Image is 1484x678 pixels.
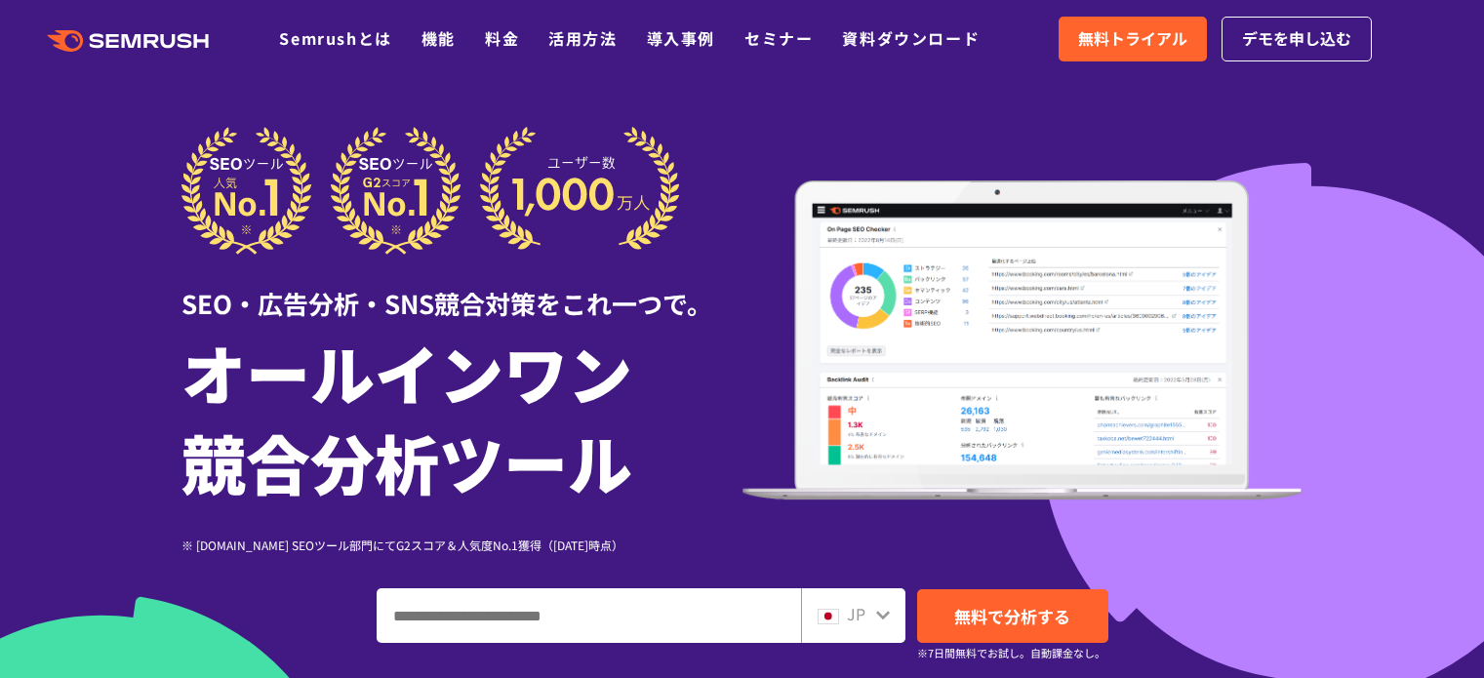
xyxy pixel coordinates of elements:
small: ※7日間無料でお試し。自動課金なし。 [917,644,1105,662]
span: 無料で分析する [954,604,1070,628]
div: SEO・広告分析・SNS競合対策をこれ一つで。 [181,255,742,322]
a: 無料で分析する [917,589,1108,643]
a: セミナー [744,26,813,50]
h1: オールインワン 競合分析ツール [181,327,742,506]
div: ※ [DOMAIN_NAME] SEOツール部門にてG2スコア＆人気度No.1獲得（[DATE]時点） [181,536,742,554]
a: デモを申し込む [1222,17,1372,61]
a: Semrushとは [279,26,391,50]
a: 料金 [485,26,519,50]
span: デモを申し込む [1242,26,1351,52]
a: 資料ダウンロード [842,26,980,50]
input: ドメイン、キーワードまたはURLを入力してください [378,589,800,642]
span: 無料トライアル [1078,26,1187,52]
a: 活用方法 [548,26,617,50]
a: 機能 [421,26,456,50]
span: JP [847,602,865,625]
a: 無料トライアル [1059,17,1207,61]
a: 導入事例 [647,26,715,50]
